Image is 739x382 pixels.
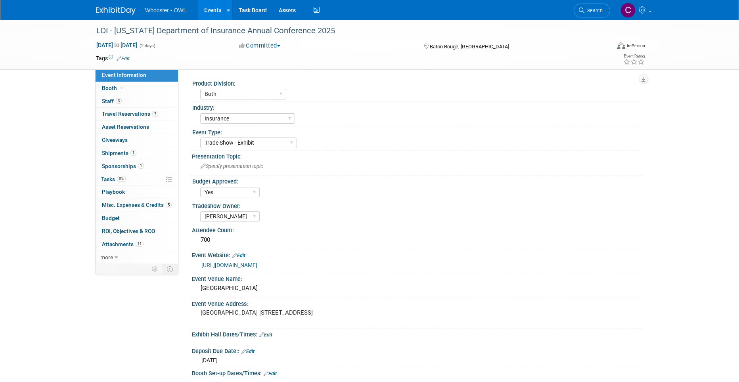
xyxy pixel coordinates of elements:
[430,44,509,50] span: Baton Rouge, [GEOGRAPHIC_DATA]
[201,357,218,363] span: [DATE]
[138,163,144,169] span: 1
[192,151,643,160] div: Presentation Topic:
[96,160,178,173] a: Sponsorships1
[102,124,149,130] span: Asset Reservations
[198,234,637,246] div: 700
[264,371,277,376] a: Edit
[96,212,178,225] a: Budget
[96,225,178,238] a: ROI, Objectives & ROO
[102,228,155,234] span: ROI, Objectives & ROO
[96,186,178,199] a: Playbook
[563,41,645,53] div: Event Format
[259,332,272,338] a: Edit
[121,86,124,90] i: Booth reservation complete
[96,121,178,134] a: Asset Reservations
[192,78,639,88] div: Product Division:
[136,241,144,247] span: 11
[96,147,178,160] a: Shipments1
[102,163,144,169] span: Sponsorships
[100,254,113,260] span: more
[102,241,144,247] span: Attachments
[96,82,178,95] a: Booth
[192,249,643,260] div: Event Website:
[113,42,121,48] span: to
[102,85,126,91] span: Booth
[201,163,263,169] span: Specify presentation topic
[192,126,639,136] div: Event Type:
[117,56,130,61] a: Edit
[96,54,130,62] td: Tags
[192,200,639,210] div: Tradeshow Owner:
[166,202,172,208] span: 5
[162,264,178,274] td: Toggle Event Tabs
[192,367,643,378] div: Booth Set-up Dates/Times:
[102,111,158,117] span: Travel Reservations
[102,189,125,195] span: Playbook
[139,43,155,48] span: (2 days)
[201,309,371,316] pre: [GEOGRAPHIC_DATA] [STREET_ADDRESS]
[198,282,637,294] div: [GEOGRAPHIC_DATA]
[116,98,122,104] span: 3
[584,8,603,13] span: Search
[620,3,636,18] img: Clare Louise Southcombe
[102,215,120,221] span: Budget
[232,253,245,258] a: Edit
[617,42,625,49] img: Format-Inperson.png
[201,262,257,268] a: [URL][DOMAIN_NAME]
[96,238,178,251] a: Attachments11
[148,264,162,274] td: Personalize Event Tab Strip
[102,98,122,104] span: Staff
[130,150,136,156] span: 1
[96,69,178,82] a: Event Information
[96,199,178,212] a: Misc. Expenses & Credits5
[192,329,643,339] div: Exhibit Hall Dates/Times:
[192,273,643,283] div: Event Venue Name:
[102,137,128,143] span: Giveaways
[117,176,126,182] span: 0%
[101,176,126,182] span: Tasks
[96,7,136,15] img: ExhibitDay
[623,54,645,58] div: Event Rating
[94,24,598,38] div: LDI - [US_STATE] Department of Insurance Annual Conference 2025
[102,202,172,208] span: Misc. Expenses & Credits
[236,42,283,50] button: Committed
[626,43,645,49] div: In-Person
[192,224,643,234] div: Attendee Count:
[192,102,639,112] div: Industry:
[96,108,178,120] a: Travel Reservations7
[96,42,138,49] span: [DATE] [DATE]
[102,150,136,156] span: Shipments
[145,7,186,13] span: Whooster - OWL
[96,251,178,264] a: more
[192,298,643,308] div: Event Venue Address:
[192,176,639,185] div: Budget Approved:
[96,173,178,186] a: Tasks0%
[241,349,255,354] a: Edit
[152,111,158,117] span: 7
[574,4,610,17] a: Search
[96,134,178,147] a: Giveaways
[102,72,146,78] span: Event Information
[192,345,643,355] div: Deposit Due Date::
[96,95,178,108] a: Staff3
